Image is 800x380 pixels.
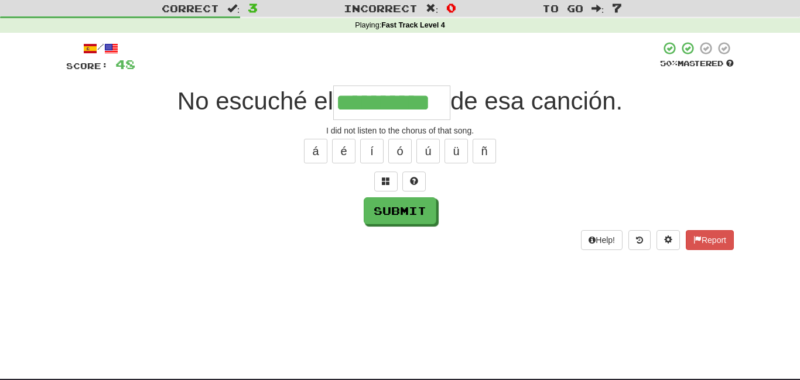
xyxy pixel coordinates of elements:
div: / [66,41,135,56]
span: : [426,4,439,13]
button: ú [416,139,440,163]
button: ü [445,139,468,163]
button: Round history (alt+y) [628,230,651,250]
button: á [304,139,327,163]
button: ñ [473,139,496,163]
span: Correct [162,2,219,14]
span: No escuché el [177,87,333,115]
button: Submit [364,197,436,224]
button: Single letter hint - you only get 1 per sentence and score half the points! alt+h [402,172,426,191]
span: : [592,4,604,13]
span: 3 [248,1,258,15]
div: I did not listen to the chorus of that song. [66,125,734,136]
div: Mastered [660,59,734,69]
button: é [332,139,355,163]
button: í [360,139,384,163]
button: Report [686,230,734,250]
strong: Fast Track Level 4 [381,21,445,29]
button: Help! [581,230,623,250]
span: de esa canción. [450,87,623,115]
span: 7 [612,1,622,15]
span: 48 [115,57,135,71]
span: To go [542,2,583,14]
span: 0 [446,1,456,15]
span: 50 % [660,59,678,68]
span: : [227,4,240,13]
span: Incorrect [344,2,418,14]
button: ó [388,139,412,163]
button: Switch sentence to multiple choice alt+p [374,172,398,191]
span: Score: [66,61,108,71]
